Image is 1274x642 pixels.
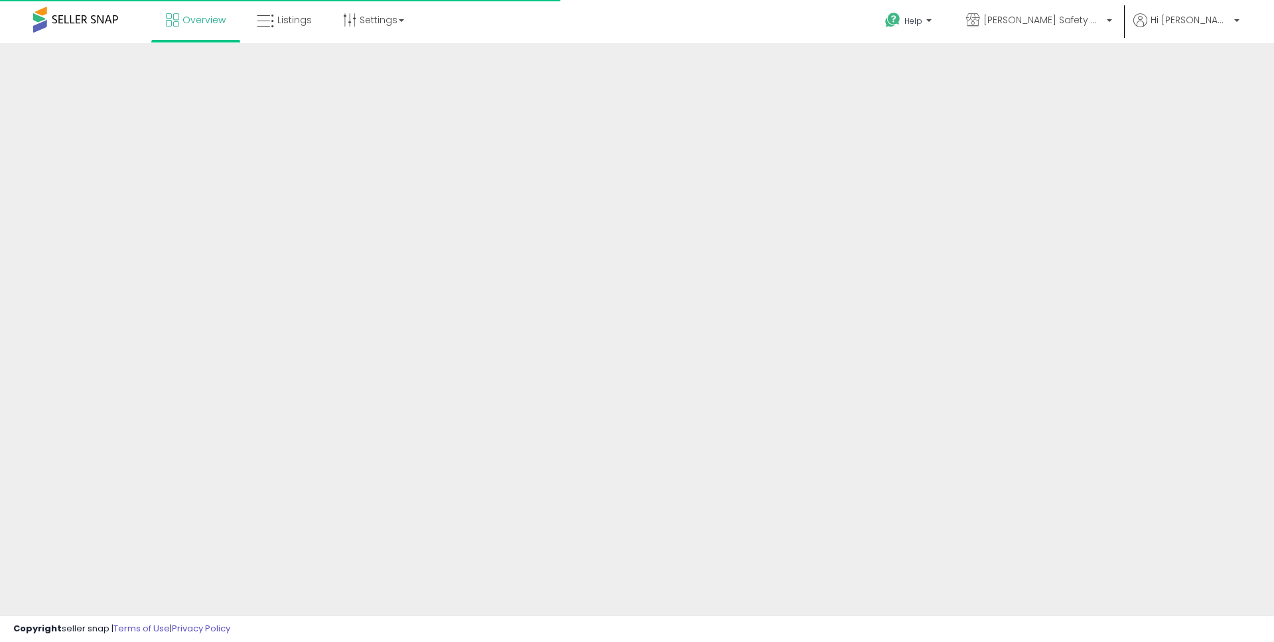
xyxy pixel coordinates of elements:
span: Overview [182,13,226,27]
i: Get Help [885,12,901,29]
span: Help [904,15,922,27]
span: Hi [PERSON_NAME] [1151,13,1230,27]
span: Listings [277,13,312,27]
a: Help [875,2,945,43]
span: [PERSON_NAME] Safety & Supply [983,13,1103,27]
a: Hi [PERSON_NAME] [1133,13,1239,43]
